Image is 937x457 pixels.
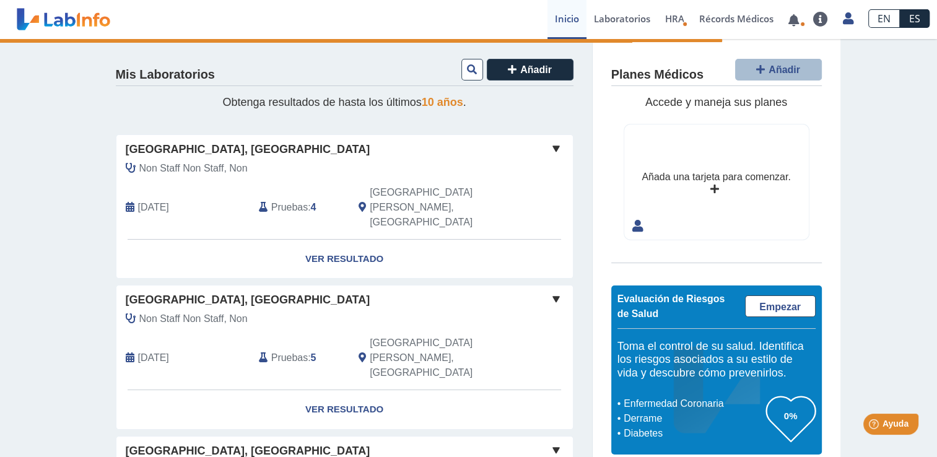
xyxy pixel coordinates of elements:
iframe: Help widget launcher [827,409,923,443]
span: [GEOGRAPHIC_DATA], [GEOGRAPHIC_DATA] [126,141,370,158]
a: Ver Resultado [116,390,573,429]
div: : [250,185,349,230]
span: Non Staff Non Staff, Non [139,161,248,176]
h3: 0% [766,408,816,424]
span: Añadir [769,64,800,75]
a: Empezar [745,295,816,317]
span: Non Staff Non Staff, Non [139,311,248,326]
span: San Juan, PR [370,336,507,380]
h4: Planes Médicos [611,67,704,82]
b: 5 [311,352,316,363]
span: Obtenga resultados de hasta los últimos . [222,96,466,108]
span: 10 años [422,96,463,108]
span: 2025-09-30 [138,200,169,215]
a: Ver Resultado [116,240,573,279]
a: ES [900,9,930,28]
span: HRA [665,12,684,25]
h5: Toma el control de su salud. Identifica los riesgos asociados a su estilo de vida y descubre cómo... [617,340,816,380]
li: Diabetes [621,426,766,441]
span: Accede y maneja sus planes [645,96,787,108]
div: Añada una tarjeta para comenzar. [642,170,790,185]
button: Añadir [487,59,573,81]
li: Enfermedad Coronaria [621,396,766,411]
span: Evaluación de Riesgos de Salud [617,294,725,319]
span: San Juan, PR [370,185,507,230]
span: [GEOGRAPHIC_DATA], [GEOGRAPHIC_DATA] [126,292,370,308]
li: Derrame [621,411,766,426]
b: 4 [311,202,316,212]
span: Empezar [759,302,801,312]
span: 2025-06-28 [138,350,169,365]
h4: Mis Laboratorios [116,67,215,82]
span: Pruebas [271,350,308,365]
div: : [250,336,349,380]
a: EN [868,9,900,28]
span: Pruebas [271,200,308,215]
button: Añadir [735,59,822,81]
span: Añadir [520,64,552,75]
